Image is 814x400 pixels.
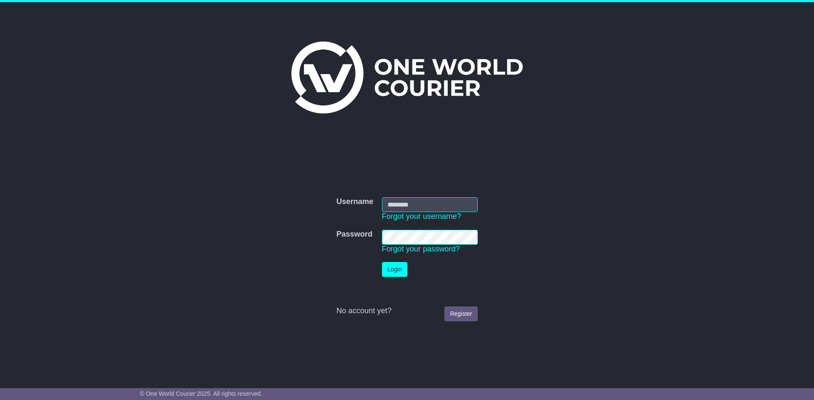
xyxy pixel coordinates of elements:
div: No account yet? [336,306,477,316]
a: Register [444,306,477,321]
span: © One World Courier 2025. All rights reserved. [140,390,262,397]
label: Username [336,197,373,207]
label: Password [336,230,372,239]
a: Forgot your password? [382,245,460,253]
a: Forgot your username? [382,212,461,221]
img: One World [291,41,523,113]
button: Login [382,262,407,277]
